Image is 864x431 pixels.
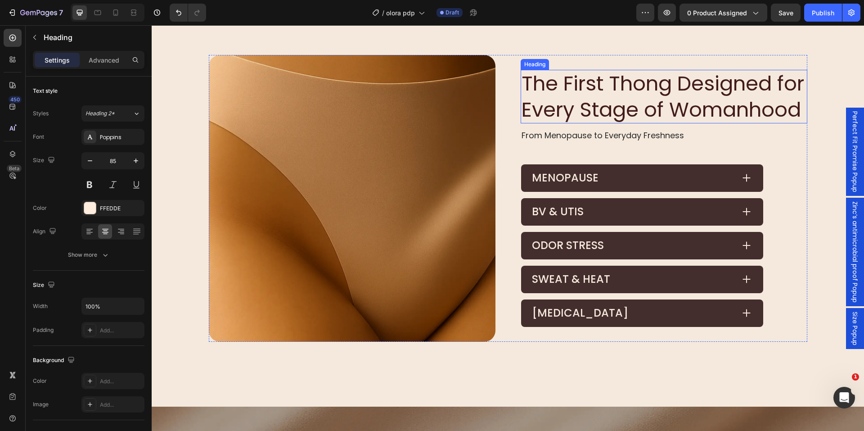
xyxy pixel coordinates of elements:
button: 7 [4,4,67,22]
div: Size [33,279,57,291]
iframe: Intercom live chat [833,387,855,408]
div: Color [33,204,47,212]
span: olora pdp [386,8,415,18]
div: Padding [33,326,54,334]
input: Auto [82,298,144,314]
span: Heading 2* [85,109,115,118]
button: Save [771,4,801,22]
span: Zinc’s antimicrobial proof Popup [699,176,708,277]
img: gempages_510135694635565882-dbf2dddc-74e1-4b49-adbc-e63aebd5ba8c.webp [57,30,344,317]
div: Width [33,302,48,310]
div: Add... [100,377,142,386]
span: 1 [852,373,859,381]
p: Sweat & Heat [380,249,459,259]
div: 450 [9,96,22,103]
iframe: Design area [152,25,864,431]
div: Size [33,154,57,167]
span: 0 product assigned [687,8,747,18]
button: Publish [804,4,842,22]
div: FFEDDE [100,204,142,213]
div: Show more [68,250,110,259]
div: Add... [100,401,142,409]
p: Odor Stress [380,215,452,226]
span: Size Popup [699,286,708,320]
button: Heading 2* [81,105,144,122]
div: Background [33,354,76,367]
div: Image [33,400,49,408]
span: Save [778,9,793,17]
div: Color [33,377,47,385]
button: Show more [33,247,144,263]
p: Advanced [89,55,119,65]
div: Heading [371,35,396,43]
span: / [382,8,384,18]
div: Add... [100,327,142,335]
div: Styles [33,109,49,118]
div: Poppins [100,133,142,141]
h2: The First Thong Designed for Every Stage of Womanhood [369,45,656,98]
span: Draft [445,9,459,17]
span: Perfect Fit Promise Popup [699,86,708,167]
div: Beta [7,165,22,172]
p: Settings [45,55,70,65]
p: From Menopause to Everyday Freshness [370,105,655,116]
div: Font [33,133,44,141]
p: 7 [59,7,63,18]
div: Undo/Redo [170,4,206,22]
div: Text style [33,87,58,95]
p: BV & UTIs [380,181,432,192]
p: Heading [44,32,141,43]
div: Publish [812,8,834,18]
div: Align [33,226,58,238]
p: [MEDICAL_DATA] [380,282,477,293]
button: 0 product assigned [679,4,767,22]
p: Menopause [380,147,447,158]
